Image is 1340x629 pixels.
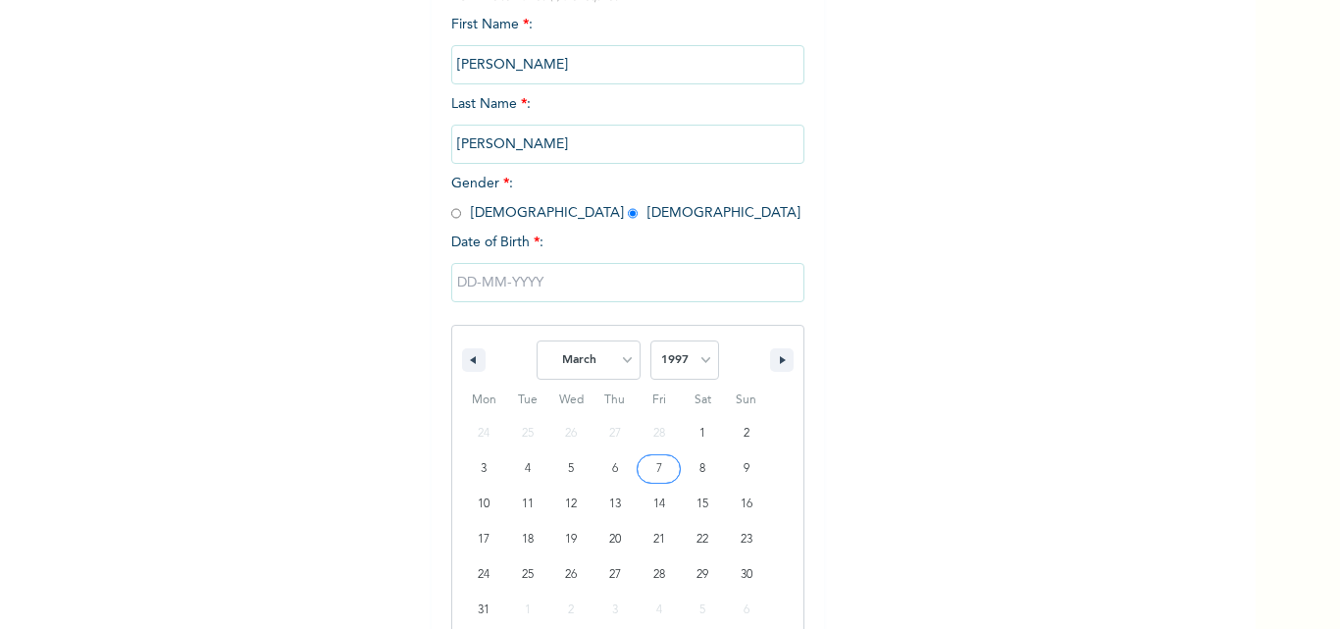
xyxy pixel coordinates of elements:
span: 9 [744,451,749,487]
span: 17 [478,522,490,557]
button: 17 [462,522,506,557]
button: 29 [681,557,725,593]
span: 6 [612,451,618,487]
span: Sun [724,385,768,416]
input: Enter your first name [451,45,804,84]
button: 1 [681,416,725,451]
span: 13 [609,487,621,522]
span: Wed [549,385,593,416]
span: Gender : [DEMOGRAPHIC_DATA] [DEMOGRAPHIC_DATA] [451,177,800,220]
span: 30 [741,557,752,593]
button: 27 [593,557,638,593]
span: 29 [696,557,708,593]
button: 8 [681,451,725,487]
span: 8 [699,451,705,487]
span: 31 [478,593,490,628]
span: Tue [506,385,550,416]
button: 23 [724,522,768,557]
button: 19 [549,522,593,557]
button: 18 [506,522,550,557]
button: 7 [637,451,681,487]
span: 15 [696,487,708,522]
button: 25 [506,557,550,593]
span: 21 [653,522,665,557]
button: 20 [593,522,638,557]
span: 10 [478,487,490,522]
input: DD-MM-YYYY [451,263,804,302]
button: 9 [724,451,768,487]
button: 6 [593,451,638,487]
button: 31 [462,593,506,628]
button: 28 [637,557,681,593]
span: 20 [609,522,621,557]
span: Date of Birth : [451,233,543,253]
span: 1 [699,416,705,451]
span: Fri [637,385,681,416]
button: 10 [462,487,506,522]
span: 24 [478,557,490,593]
span: 2 [744,416,749,451]
span: 25 [522,557,534,593]
button: 15 [681,487,725,522]
button: 26 [549,557,593,593]
span: 18 [522,522,534,557]
span: 11 [522,487,534,522]
span: 19 [565,522,577,557]
span: First Name : [451,18,804,72]
button: 11 [506,487,550,522]
span: Mon [462,385,506,416]
button: 5 [549,451,593,487]
span: Sat [681,385,725,416]
button: 14 [637,487,681,522]
span: 16 [741,487,752,522]
button: 21 [637,522,681,557]
input: Enter your last name [451,125,804,164]
button: 3 [462,451,506,487]
button: 12 [549,487,593,522]
span: 14 [653,487,665,522]
span: 12 [565,487,577,522]
span: 3 [481,451,487,487]
span: Thu [593,385,638,416]
span: Last Name : [451,97,804,151]
button: 30 [724,557,768,593]
button: 2 [724,416,768,451]
span: 27 [609,557,621,593]
span: 28 [653,557,665,593]
button: 4 [506,451,550,487]
button: 16 [724,487,768,522]
button: 13 [593,487,638,522]
span: 5 [568,451,574,487]
button: 22 [681,522,725,557]
span: 22 [696,522,708,557]
span: 7 [656,451,662,487]
button: 24 [462,557,506,593]
span: 4 [525,451,531,487]
span: 26 [565,557,577,593]
span: 23 [741,522,752,557]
